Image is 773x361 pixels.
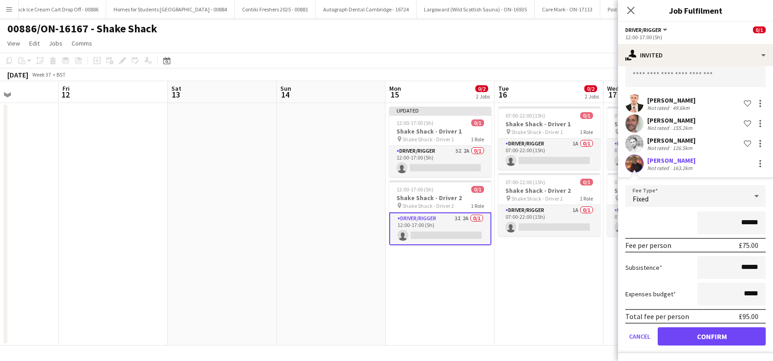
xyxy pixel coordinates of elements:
div: 163.2km [671,165,694,171]
span: Shake Shack - Driver 1 [511,129,563,135]
span: 07:00-22:00 (15h) [614,112,654,119]
div: Not rated [647,104,671,111]
h3: Shake Shack - Driver 1 [389,127,491,135]
h3: Shake Shack - Driver 2 [498,186,600,195]
app-card-role: Driver/Rigger3I2A0/112:00-17:00 (5h) [389,212,491,245]
span: 1 Role [580,195,593,202]
app-job-card: 07:00-22:00 (15h)0/1Shake Shack - Driver 1 Shake Shack - Driver 11 RoleDriver/Rigger1A0/107:00-22... [498,107,600,170]
span: 07:00-22:00 (15h) [614,179,654,186]
button: Post Office Freshers Tour - 00850 [600,0,689,18]
app-job-card: 07:00-22:00 (15h)0/1Shake Shack - Driver 2 Shake Shack - Driver 21 RoleDriver/Rigger1A0/107:00-22... [607,173,709,236]
span: 14 [279,89,291,100]
span: Tue [498,84,509,93]
app-card-role: Driver/Rigger1A0/107:00-22:00 (15h) [498,139,600,170]
app-job-card: 07:00-22:00 (15h)0/1Shake Shack - Driver 1 Shake Shack - Driver 11 RoleDriver/Rigger1A0/107:00-22... [607,107,709,170]
span: Sat [171,84,181,93]
span: 15 [388,89,401,100]
span: 1 Role [580,129,593,135]
label: Subsistence [625,263,662,272]
span: 0/1 [580,179,593,186]
h3: Shake Shack - Driver 2 [389,194,491,202]
span: 17 [606,89,619,100]
app-job-card: 12:00-17:00 (5h)0/1Shake Shack - Driver 2 Shake Shack - Driver 21 RoleDriver/Rigger3I2A0/112:00-1... [389,180,491,245]
app-card-role: Driver/Rigger1A0/107:00-22:00 (15h) [498,205,600,236]
h1: 00886/ON-16167 - Shake Shack [7,22,157,36]
span: 0/1 [471,119,484,126]
button: Cancel [625,327,654,346]
div: Not rated [647,124,671,131]
span: 07:00-22:00 (15h) [505,112,545,119]
span: Shake Shack - Driver 1 [402,136,454,143]
span: Mon [389,84,401,93]
span: Comms [72,39,92,47]
div: [PERSON_NAME] [647,136,696,144]
span: Shake Shack - Driver 2 [402,202,454,209]
button: Care Mark - ON-17113 [535,0,600,18]
app-job-card: 07:00-22:00 (15h)0/1Shake Shack - Driver 2 Shake Shack - Driver 21 RoleDriver/Rigger1A0/107:00-22... [498,173,600,236]
div: Total fee per person [625,312,689,321]
span: Fixed [633,194,649,203]
span: Edit [29,39,40,47]
h3: Job Fulfilment [618,5,773,16]
a: Edit [26,37,43,49]
a: Jobs [45,37,66,49]
span: 12 [61,89,70,100]
span: Shake Shack - Driver 2 [511,195,563,202]
span: Wed [607,84,619,93]
div: £95.00 [739,312,758,321]
h3: Shake Shack - Driver 1 [498,120,600,128]
div: BST [57,71,66,78]
span: 0/2 [475,85,488,92]
div: Invited [618,44,773,66]
span: 07:00-22:00 (15h) [505,179,545,186]
span: 0/1 [753,26,766,33]
app-card-role: Driver/Rigger1A0/107:00-22:00 (15h) [607,139,709,170]
span: 12:00-17:00 (5h) [397,119,433,126]
span: 13 [170,89,181,100]
span: 1 Role [471,202,484,209]
div: £75.00 [739,241,758,250]
button: Homes for Students [GEOGRAPHIC_DATA] - 00884 [106,0,235,18]
div: Fee per person [625,241,671,250]
span: Jobs [49,39,62,47]
div: [DATE] [7,70,28,79]
h3: Shake Shack - Driver 1 [607,120,709,128]
div: [PERSON_NAME] [647,96,696,104]
span: 1 Role [471,136,484,143]
span: View [7,39,20,47]
app-card-role: Driver/Rigger1A0/107:00-22:00 (15h) [607,205,709,236]
span: 0/1 [471,186,484,193]
button: Contiki Freshers 2025 - 00881 [235,0,316,18]
div: [PERSON_NAME] [647,116,696,124]
button: Driver/Rigger [625,26,669,33]
button: Autograph Dental Cambridge - 16724 [316,0,417,18]
app-job-card: Updated12:00-17:00 (5h)0/1Shake Shack - Driver 1 Shake Shack - Driver 11 RoleDriver/Rigger5I2A0/1... [389,107,491,177]
span: Week 37 [30,71,53,78]
div: Not rated [647,144,671,151]
div: 2 Jobs [476,93,490,100]
button: Largoward (Wild Scottish Sauna) - ON-16935 [417,0,535,18]
h3: Shake Shack - Driver 2 [607,186,709,195]
div: [PERSON_NAME] [647,156,696,165]
span: 12:00-17:00 (5h) [397,186,433,193]
div: 2 Jobs [585,93,599,100]
a: View [4,37,24,49]
span: 16 [497,89,509,100]
span: 0/1 [580,112,593,119]
span: Driver/Rigger [625,26,661,33]
label: Expenses budget [625,290,676,298]
span: Fri [62,84,70,93]
div: 155.2km [671,124,694,131]
button: Confirm [658,327,766,346]
a: Comms [68,37,96,49]
div: 12:00-17:00 (5h) [625,34,766,41]
span: 0/2 [584,85,597,92]
div: 126.5km [671,144,694,151]
div: Not rated [647,165,671,171]
div: 49.6km [671,104,691,111]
